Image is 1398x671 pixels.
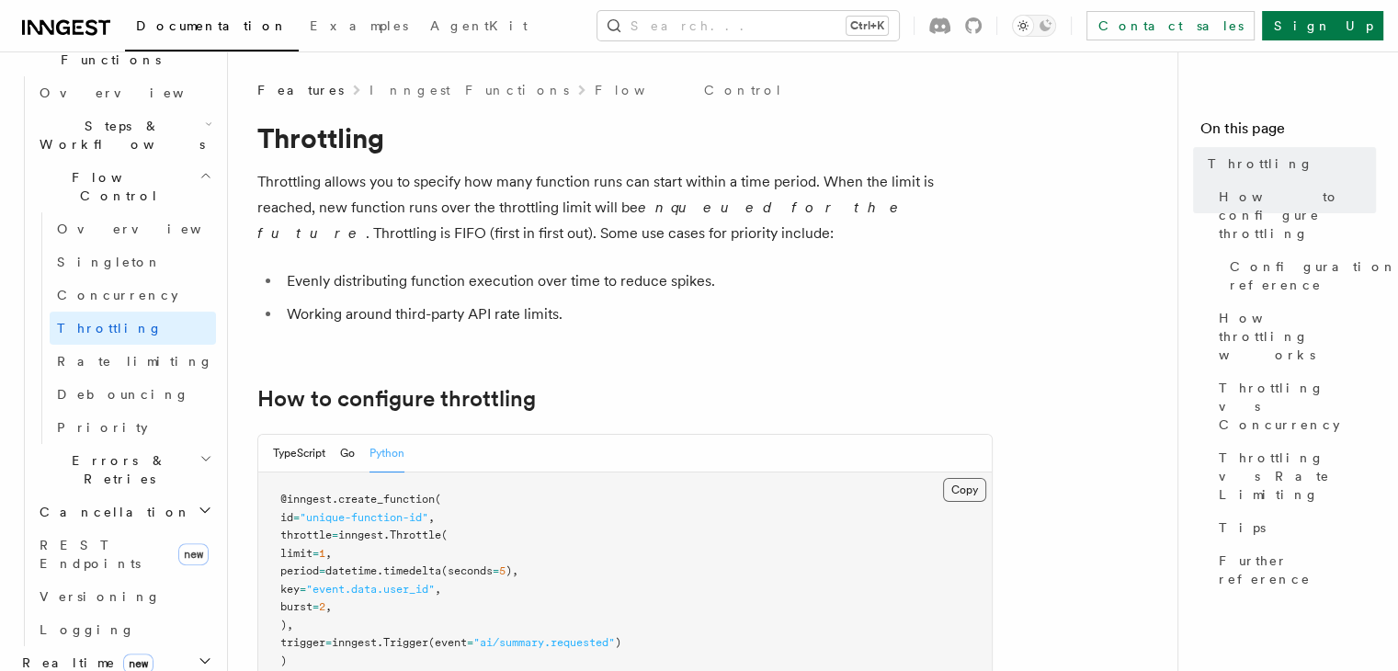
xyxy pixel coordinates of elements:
a: Flow Control [595,81,783,99]
a: How throttling works [1211,301,1376,371]
span: burst [280,600,313,613]
span: 1 [319,547,325,560]
button: Steps & Workflows [32,109,216,161]
span: Logging [40,622,135,637]
span: id [280,511,293,524]
span: Flow Control [32,168,199,205]
span: Documentation [136,18,288,33]
span: inngest. [338,529,390,541]
span: , [428,511,435,524]
div: Flow Control [32,212,216,444]
span: period [280,564,319,577]
li: Working around third-party API rate limits. [281,301,993,327]
a: Singleton [50,245,216,279]
span: = [293,511,300,524]
span: key [280,583,300,596]
span: How to configure throttling [1219,188,1376,243]
span: Debouncing [57,387,189,402]
span: ) [615,636,621,649]
a: How to configure throttling [1211,180,1376,250]
a: Logging [32,613,216,646]
span: Configuration reference [1230,257,1397,294]
span: "unique-function-id" [300,511,428,524]
span: ), [506,564,518,577]
span: 2 [319,600,325,613]
span: , [435,583,441,596]
a: How to configure throttling [257,386,536,412]
span: = [319,564,325,577]
h1: Throttling [257,121,993,154]
span: Priority [57,420,148,435]
p: Throttling allows you to specify how many function runs can start within a time period. When the ... [257,169,993,246]
span: timedelta [383,564,441,577]
button: Copy [943,478,986,502]
a: Examples [299,6,419,50]
a: Debouncing [50,378,216,411]
button: Errors & Retries [32,444,216,495]
span: 5 [499,564,506,577]
span: "event.data.user_id" [306,583,435,596]
button: Cancellation [32,495,216,529]
span: , [325,600,332,613]
a: Throttling [1200,147,1376,180]
span: create_function [338,493,435,506]
span: Steps & Workflows [32,117,205,154]
span: trigger [280,636,325,649]
span: Concurrency [57,288,178,302]
span: Examples [310,18,408,33]
span: = [300,583,306,596]
a: Tips [1211,511,1376,544]
span: Features [257,81,344,99]
span: = [313,547,319,560]
span: Overview [57,222,246,236]
span: Tips [1219,518,1266,537]
button: Go [340,435,355,472]
span: Overview [40,85,229,100]
span: = [313,600,319,613]
a: Rate limiting [50,345,216,378]
a: Priority [50,411,216,444]
button: Flow Control [32,161,216,212]
span: Cancellation [32,503,191,521]
span: . [332,493,338,506]
span: = [325,636,332,649]
kbd: Ctrl+K [847,17,888,35]
a: Throttling vs Concurrency [1211,371,1376,441]
a: Contact sales [1086,11,1255,40]
a: REST Endpointsnew [32,529,216,580]
a: Sign Up [1262,11,1383,40]
button: Python [369,435,404,472]
span: new [178,543,209,565]
span: REST Endpoints [40,538,141,571]
a: Documentation [125,6,299,51]
a: Concurrency [50,279,216,312]
a: Inngest Functions [369,81,569,99]
span: (event [428,636,467,649]
a: Configuration reference [1222,250,1376,301]
span: = [332,529,338,541]
span: Further reference [1219,552,1376,588]
a: Further reference [1211,544,1376,596]
span: ), [280,619,293,631]
a: Throttling [50,312,216,345]
span: Throttling [1208,154,1313,173]
span: ( [435,493,441,506]
span: Throttle [390,529,441,541]
a: Overview [50,212,216,245]
span: inngest. [332,636,383,649]
a: Versioning [32,580,216,613]
a: Throttling vs Rate Limiting [1211,441,1376,511]
span: throttle [280,529,332,541]
span: Singleton [57,255,162,269]
button: Toggle dark mode [1012,15,1056,37]
span: Throttling vs Rate Limiting [1219,449,1376,504]
span: limit [280,547,313,560]
a: Overview [32,76,216,109]
button: Search...Ctrl+K [597,11,899,40]
span: Errors & Retries [32,451,199,488]
div: Inngest Functions [15,76,216,646]
span: , [325,547,332,560]
a: AgentKit [419,6,539,50]
h4: On this page [1200,118,1376,147]
span: Rate limiting [57,354,213,369]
